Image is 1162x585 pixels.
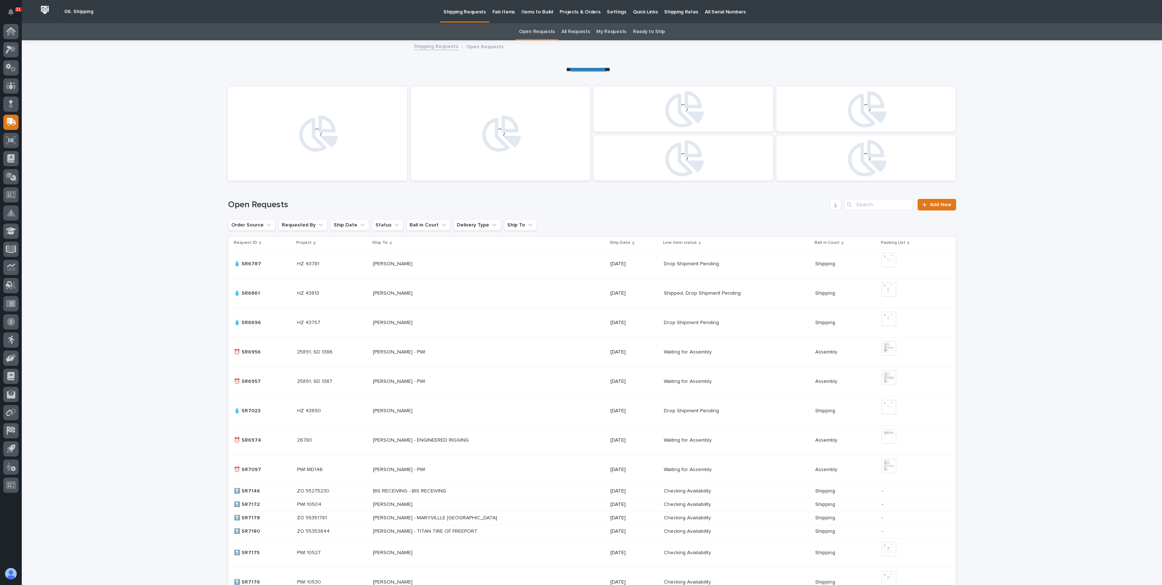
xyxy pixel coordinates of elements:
[664,436,713,443] p: Waiting for Assembly
[664,348,713,355] p: Waiting for Assembly
[466,42,504,50] p: Open Requests
[228,511,956,525] tr: ⬆️ SR7178⬆️ SR7178 ZO 55351781ZO 55351781 [PERSON_NAME] - MARYVILLLE [GEOGRAPHIC_DATA][PERSON_NAM...
[815,318,837,326] p: Shipping
[815,377,839,385] p: Assembly
[406,219,451,231] button: Ball in Court
[228,200,827,210] h1: Open Requests
[297,377,334,385] p: 25891, SD 1387
[16,7,21,12] p: 31
[297,318,322,326] p: HZ 43757
[228,308,956,337] tr: 💧 SR6696💧 SR6696 HZ 43757HZ 43757 [PERSON_NAME][PERSON_NAME] [DATE]Drop Shipment PendingDrop Ship...
[373,465,427,473] p: [PERSON_NAME] - PWI
[297,500,323,508] p: PWI 10504
[234,487,261,494] p: ⬆️ SR7146
[279,219,328,231] button: Requested By
[815,487,837,494] p: Shipping
[297,436,314,443] p: 26780
[297,514,328,521] p: ZO 55351781
[815,289,837,296] p: Shipping
[504,219,537,231] button: Ship To
[228,337,956,367] tr: ⏰ SR6956⏰ SR6956 25891, SD 138625891, SD 1386 [PERSON_NAME] - PWI[PERSON_NAME] - PWI [DATE]Waitin...
[228,455,956,484] tr: ⏰ SR7097⏰ SR7097 PWI MD146PWI MD146 [PERSON_NAME] - PWI[PERSON_NAME] - PWI [DATE]Waiting for Asse...
[296,239,312,247] p: Project
[373,527,479,535] p: [PERSON_NAME] - TITAN TIRE OF FREEPORT
[664,406,720,414] p: Drop Shipment Pending
[815,514,837,521] p: Shipping
[234,239,257,247] p: Request ID
[610,515,658,521] p: [DATE]
[664,465,713,473] p: Waiting for Assembly
[228,538,956,568] tr: ⬆️ SR7175⬆️ SR7175 PWI 10527PWI 10527 [PERSON_NAME][PERSON_NAME] [DATE]Checking AvailabilityCheck...
[297,406,322,414] p: HZ 43890
[234,500,261,508] p: ⬆️ SR7172
[9,9,19,20] div: Notifications31
[815,548,837,556] p: Shipping
[234,465,263,473] p: ⏰ SR7097
[844,199,913,210] input: Search
[633,23,665,40] a: Ready to Ship
[610,437,658,443] p: [DATE]
[297,348,334,355] p: 25891, SD 1386
[234,348,262,355] p: ⏰ SR6956
[234,318,263,326] p: 💧 SR6696
[882,488,944,494] p: -
[228,484,956,498] tr: ⬆️ SR7146⬆️ SR7146 ZO 55275230ZO 55275230 BIS RECEIVING - BIS RECEIVINGBIS RECEIVING - BIS RECEIV...
[664,514,712,521] p: Checking Availability
[815,406,837,414] p: Shipping
[297,548,322,556] p: PWI 10527
[561,23,590,40] a: All Requests
[228,279,956,308] tr: 💧 SR6861💧 SR6861 HZ 43813HZ 43813 [PERSON_NAME][PERSON_NAME] [DATE]Shipped, Drop Shipment Pending...
[373,548,414,556] p: [PERSON_NAME]
[297,527,331,535] p: ZO 55353844
[228,498,956,511] tr: ⬆️ SR7172⬆️ SR7172 PWI 10504PWI 10504 [PERSON_NAME][PERSON_NAME] [DATE]Checking AvailabilityCheck...
[815,500,837,508] p: Shipping
[664,318,720,326] p: Drop Shipment Pending
[64,9,93,15] h2: 06. Shipping
[664,548,712,556] p: Checking Availability
[373,514,499,521] p: ADAM TOWNSEND - MARYVILLLE R-II SCHOOL DISTRICT
[815,527,837,535] p: Shipping
[234,259,263,267] p: 💧 SR6787
[814,239,840,247] p: Ball in Court
[596,23,626,40] a: My Requests
[372,219,403,231] button: Status
[373,348,427,355] p: [PERSON_NAME] - PWI
[373,318,414,326] p: [PERSON_NAME]
[610,239,630,247] p: Ship Date
[664,500,712,508] p: Checking Availability
[664,527,712,535] p: Checking Availability
[38,3,52,17] img: Workspace Logo
[234,406,262,414] p: 💧 SR7023
[881,239,905,247] p: Packing List
[297,465,324,473] p: PWI MD146
[610,550,658,556] p: [DATE]
[373,500,414,508] p: [PERSON_NAME]
[815,465,839,473] p: Assembly
[373,377,427,385] p: [PERSON_NAME] - PWI
[373,436,470,443] p: [PERSON_NAME] - ENGINEERED RIGGING
[3,4,19,20] button: Notifications
[815,348,839,355] p: Assembly
[297,289,321,296] p: HZ 43813
[228,525,956,538] tr: ⬆️ SR7180⬆️ SR7180 ZO 55353844ZO 55353844 [PERSON_NAME] - TITAN TIRE OF FREEPORT[PERSON_NAME] - T...
[815,436,839,443] p: Assembly
[610,261,658,267] p: [DATE]
[664,259,720,267] p: Drop Shipment Pending
[882,515,944,521] p: -
[373,487,448,494] p: BIS RECEIVING - BIS RECEIVING
[228,367,956,396] tr: ⏰ SR6957⏰ SR6957 25891, SD 138725891, SD 1387 [PERSON_NAME] - PWI[PERSON_NAME] - PWI [DATE]Waitin...
[3,566,19,581] button: users-avatar
[610,408,658,414] p: [DATE]
[815,259,837,267] p: Shipping
[234,377,262,385] p: ⏰ SR6957
[610,290,658,296] p: [DATE]
[228,219,276,231] button: Order Source
[234,514,261,521] p: ⬆️ SR7178
[610,320,658,326] p: [DATE]
[372,239,388,247] p: Ship To
[610,467,658,473] p: [DATE]
[610,379,658,385] p: [DATE]
[330,219,369,231] button: Ship Date
[610,502,658,508] p: [DATE]
[228,396,956,426] tr: 💧 SR7023💧 SR7023 HZ 43890HZ 43890 [PERSON_NAME][PERSON_NAME] [DATE]Drop Shipment PendingDrop Ship...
